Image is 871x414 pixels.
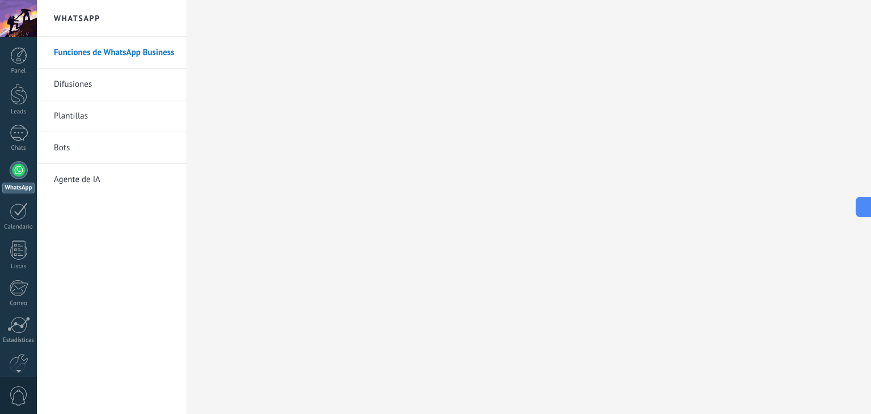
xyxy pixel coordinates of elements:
[54,69,175,100] a: Difusiones
[2,300,35,307] div: Correo
[37,100,187,132] li: Plantillas
[2,108,35,116] div: Leads
[37,69,187,100] li: Difusiones
[37,37,187,69] li: Funciones de WhatsApp Business
[54,132,175,164] a: Bots
[2,183,35,193] div: WhatsApp
[2,263,35,271] div: Listas
[2,145,35,152] div: Chats
[2,337,35,344] div: Estadísticas
[2,223,35,231] div: Calendario
[54,37,175,69] a: Funciones de WhatsApp Business
[37,164,187,195] li: Agente de IA
[54,164,175,196] a: Agente de IA
[54,100,175,132] a: Plantillas
[37,132,187,164] li: Bots
[2,67,35,75] div: Panel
